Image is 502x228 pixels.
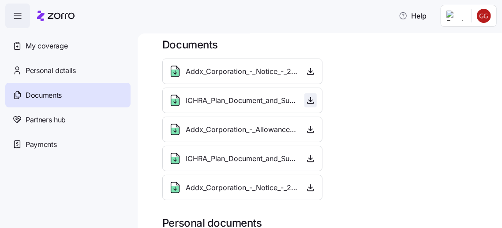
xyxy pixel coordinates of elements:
[26,40,67,51] span: My coverage
[186,153,297,164] span: ICHRA_Plan_Document_and_Summary_Plan_Description_-_2026.pdf
[5,58,131,83] a: Personal details
[186,66,297,77] span: Addx_Corporation_-_Notice_-_2025.pdf
[392,7,434,25] button: Help
[446,11,464,21] img: Employer logo
[26,65,76,76] span: Personal details
[162,38,490,51] h1: Documents
[399,11,427,21] span: Help
[26,114,66,125] span: Partners hub
[5,107,131,132] a: Partners hub
[186,124,297,135] span: Addx_Corporation_-_Allowance_Model_-_2025.pdf
[26,90,62,101] span: Documents
[186,182,297,193] span: Addx_Corporation_-_Notice_-_2026.pdf
[186,95,297,106] span: ICHRA_Plan_Document_and_Summary_Plan_Description_-_2025.pdf
[26,139,56,150] span: Payments
[5,83,131,107] a: Documents
[5,132,131,157] a: Payments
[5,33,131,58] a: My coverage
[477,9,491,23] img: 7566f14242a0ff3932047aad8d1c6102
